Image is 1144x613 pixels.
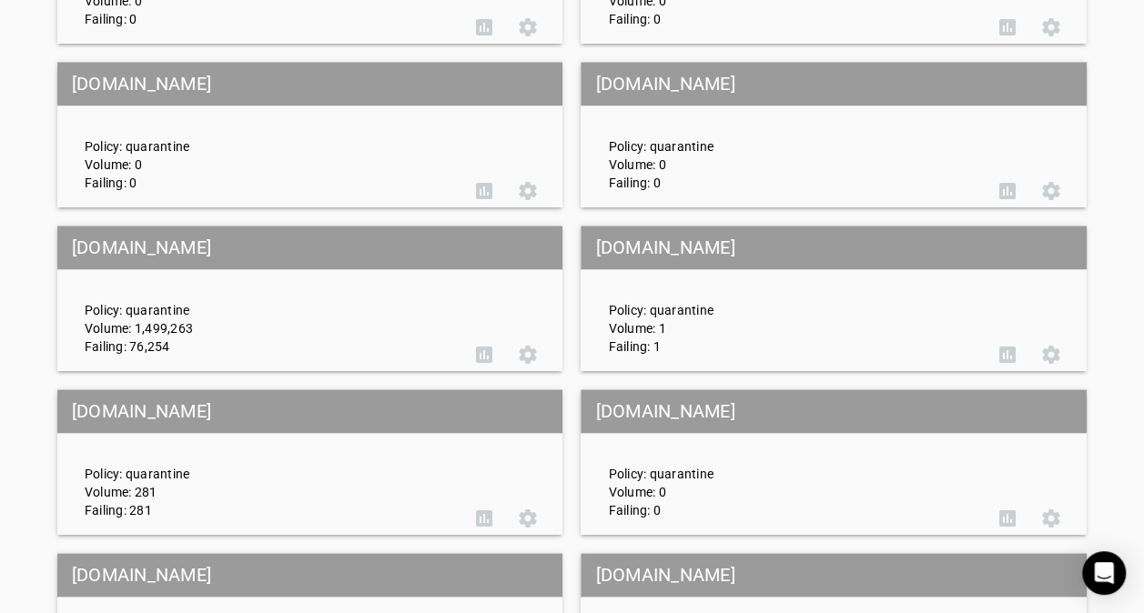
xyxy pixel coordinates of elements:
button: DMARC Report [461,333,505,377]
button: Settings [1029,169,1073,213]
button: DMARC Report [461,5,505,49]
div: Policy: quarantine Volume: 0 Failing: 0 [594,78,986,192]
div: Policy: quarantine Volume: 281 Failing: 281 [71,406,462,519]
div: Policy: quarantine Volume: 0 Failing: 0 [71,78,462,192]
button: Settings [505,333,549,377]
button: Settings [1029,497,1073,540]
button: DMARC Report [986,333,1029,377]
button: Settings [1029,333,1073,377]
div: Policy: quarantine Volume: 1 Failing: 1 [594,242,986,356]
button: DMARC Report [461,497,505,540]
mat-grid-tile-header: [DOMAIN_NAME] [581,389,1087,433]
div: Policy: quarantine Volume: 1,499,263 Failing: 76,254 [71,242,462,356]
mat-grid-tile-header: [DOMAIN_NAME] [581,62,1087,106]
mat-grid-tile-header: [DOMAIN_NAME] [57,62,563,106]
mat-grid-tile-header: [DOMAIN_NAME] [57,389,563,433]
button: DMARC Report [986,497,1029,540]
div: Policy: quarantine Volume: 0 Failing: 0 [594,406,986,519]
button: DMARC Report [986,5,1029,49]
mat-grid-tile-header: [DOMAIN_NAME] [581,553,1087,597]
button: Settings [505,169,549,213]
mat-grid-tile-header: [DOMAIN_NAME] [581,226,1087,269]
button: DMARC Report [986,169,1029,213]
button: Settings [505,5,549,49]
mat-grid-tile-header: [DOMAIN_NAME] [57,553,563,597]
button: Settings [505,497,549,540]
div: Open Intercom Messenger [1082,551,1126,595]
mat-grid-tile-header: [DOMAIN_NAME] [57,226,563,269]
button: DMARC Report [461,169,505,213]
button: Settings [1029,5,1073,49]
